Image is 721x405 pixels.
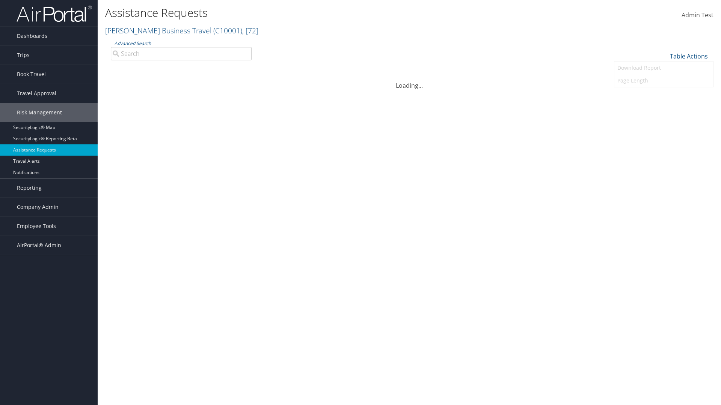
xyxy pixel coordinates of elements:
span: Dashboards [17,27,47,45]
a: Page Length [614,74,713,87]
span: Employee Tools [17,217,56,235]
span: AirPortal® Admin [17,236,61,255]
span: Reporting [17,178,42,197]
span: Risk Management [17,103,62,122]
a: Download Report [614,61,713,74]
span: Book Travel [17,65,46,84]
span: Travel Approval [17,84,56,103]
span: Trips [17,46,30,64]
span: Company Admin [17,198,59,216]
img: airportal-logo.png [17,5,92,22]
